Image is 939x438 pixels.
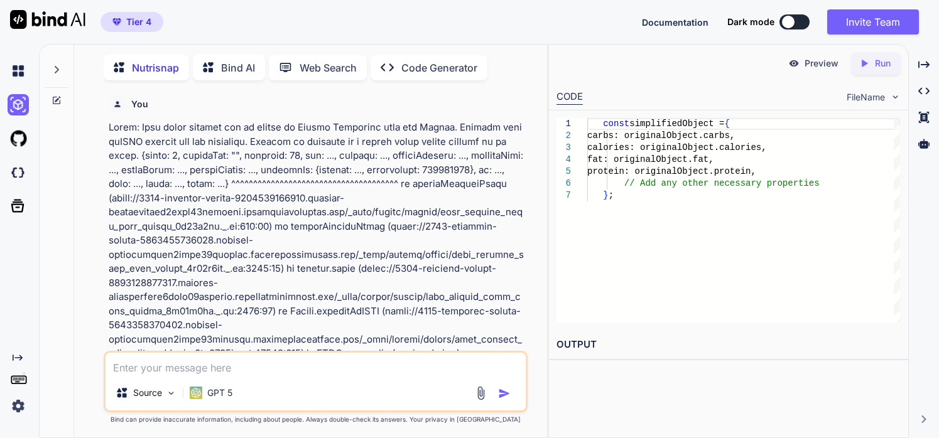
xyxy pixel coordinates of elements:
[104,415,528,424] p: Bind can provide inaccurate information, including about people. Always double-check its answers....
[827,9,919,35] button: Invite Team
[549,330,908,360] h2: OUTPUT
[642,16,708,29] button: Documentation
[788,58,800,69] img: preview
[642,17,708,28] span: Documentation
[630,119,725,129] span: simplifiedObject =
[132,60,179,75] p: Nutrisnap
[8,60,29,82] img: chat
[8,395,29,417] img: settings
[587,166,756,176] span: protein: originalObject.protein,
[8,128,29,149] img: githubLight
[221,60,255,75] p: Bind AI
[587,131,735,141] span: carbs: originalObject.carbs,
[727,16,774,28] span: Dark mode
[604,119,630,129] span: const
[556,142,571,154] div: 3
[587,154,714,164] span: fat: originalObject.fat,
[401,60,477,75] p: Code Generator
[498,387,511,400] img: icon
[166,388,176,398] img: Pick Models
[624,178,820,188] span: // Add any other necessary properties
[131,98,148,110] h6: You
[8,94,29,115] img: ai-studio
[126,16,151,28] span: Tier 4
[8,162,29,183] img: darkCloudIdeIcon
[556,130,571,142] div: 2
[474,386,488,400] img: attachment
[207,387,232,399] p: GPT 5
[805,57,839,70] p: Preview
[556,166,571,178] div: 5
[609,190,614,200] span: ;
[556,90,583,105] div: CODE
[112,18,121,26] img: premium
[556,154,571,166] div: 4
[10,10,85,29] img: Bind AI
[556,178,571,190] div: 6
[100,12,163,32] button: premiumTier 4
[890,92,901,102] img: chevron down
[604,190,609,200] span: }
[190,387,202,399] img: GPT 5
[556,190,571,201] div: 7
[300,60,357,75] p: Web Search
[875,57,891,70] p: Run
[133,387,162,399] p: Source
[725,119,730,129] span: {
[556,118,571,130] div: 1
[587,142,767,152] span: calories: originalObject.calories,
[847,91,885,104] span: FileName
